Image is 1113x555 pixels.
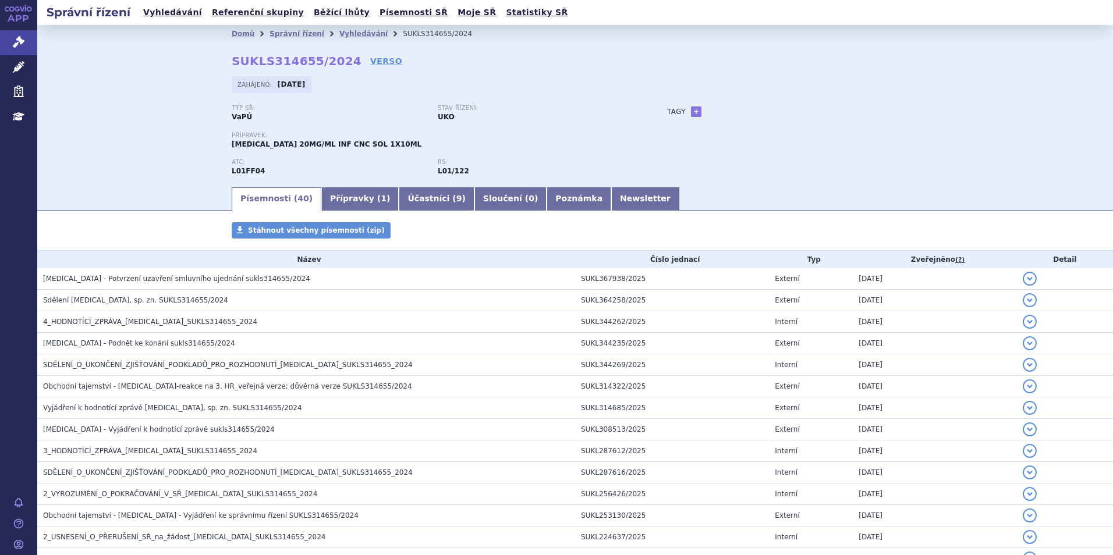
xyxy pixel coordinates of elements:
a: Vyhledávání [339,30,388,38]
strong: SUKLS314655/2024 [232,54,361,68]
button: detail [1023,336,1037,350]
span: Obchodní tajemství - Bavencio - Vyjádření ke správnímu řízení SUKLS314655/2024 [43,511,359,520]
span: Interní [775,490,797,498]
strong: AVELUMAB [232,167,265,175]
a: Písemnosti (40) [232,187,321,211]
td: SUKL344262/2025 [575,311,769,333]
span: 9 [456,194,462,203]
h3: Tagy [667,105,686,119]
span: Stáhnout všechny písemnosti (zip) [248,226,385,234]
strong: [DATE] [278,80,306,88]
p: RS: [438,159,632,166]
td: [DATE] [853,440,1016,462]
span: Interní [775,533,797,541]
p: Přípravek: [232,132,644,139]
span: Vyjádření k hodnotící zprávě BAVENCIO, sp. zn. SUKLS314655/2024 [43,404,302,412]
span: Externí [775,382,799,390]
td: [DATE] [853,505,1016,526]
button: detail [1023,358,1037,372]
td: [DATE] [853,526,1016,548]
span: Sdělení BAVENCIO, sp. zn. SUKLS314655/2024 [43,296,228,304]
span: Externí [775,425,799,433]
span: 2_VYROZUMĚNÍ_O_POKRAČOVÁNÍ_V_SŘ_BAVENCIO_SUKLS314655_2024 [43,490,317,498]
a: Referenční skupiny [208,5,307,20]
span: [MEDICAL_DATA] 20MG/ML INF CNC SOL 1X10ML [232,140,421,148]
strong: avelumab [438,167,469,175]
th: Typ [769,251,853,268]
p: Typ SŘ: [232,105,426,112]
span: Externí [775,511,799,520]
th: Název [37,251,575,268]
span: Obchodní tajemství - Bavencio-reakce na 3. HR_veřejná verze; důvěrná verze SUKLS314655/2024 [43,382,412,390]
button: detail [1023,465,1037,479]
span: Interní [775,468,797,476]
td: [DATE] [853,419,1016,440]
span: Interní [775,318,797,326]
a: Stáhnout všechny písemnosti (zip) [232,222,391,239]
td: SUKL364258/2025 [575,290,769,311]
a: Běžící lhůty [310,5,373,20]
td: SUKL287612/2025 [575,440,769,462]
span: Interní [775,361,797,369]
span: Externí [775,296,799,304]
li: SUKLS314655/2024 [403,25,487,42]
th: Číslo jednací [575,251,769,268]
span: SDĚLENÍ_O_UKONČENÍ_ZJIŠŤOVÁNÍ_PODKLADŮ_PRO_ROZHODNUTÍ_BAVENCIO_SUKLS314655_2024 [43,468,413,476]
a: + [691,106,701,117]
a: Newsletter [611,187,679,211]
span: Externí [775,275,799,283]
a: Statistiky SŘ [502,5,571,20]
td: SUKL314322/2025 [575,376,769,397]
a: Správní řízení [270,30,324,38]
p: Stav řízení: [438,105,632,112]
span: BAVENCIO - Vyjádření k hodnotící zprávě sukls314655/2024 [43,425,275,433]
h2: Správní řízení [37,4,140,20]
span: Externí [775,339,799,347]
span: 3_HODNOTÍCÍ_ZPRÁVA_BAVENCIO_SUKLS314655_2024 [43,447,257,455]
button: detail [1023,508,1037,522]
button: detail [1023,422,1037,436]
span: 2_USNESENÍ_O_PŘERUŠENÍ_SŘ_na_žádost_BAVENCIO_SUKLS314655_2024 [43,533,325,541]
td: SUKL287616/2025 [575,462,769,483]
span: Interní [775,447,797,455]
td: [DATE] [853,268,1016,290]
button: detail [1023,293,1037,307]
button: detail [1023,444,1037,458]
td: [DATE] [853,462,1016,483]
button: detail [1023,379,1037,393]
span: 1 [381,194,387,203]
td: [DATE] [853,376,1016,397]
a: Sloučení (0) [474,187,547,211]
a: Účastníci (9) [399,187,474,211]
span: 0 [529,194,534,203]
button: detail [1023,530,1037,544]
span: Externí [775,404,799,412]
a: Domů [232,30,254,38]
a: Přípravky (1) [321,187,399,211]
abbr: (?) [955,256,965,264]
button: detail [1023,315,1037,329]
td: SUKL314685/2025 [575,397,769,419]
td: [DATE] [853,290,1016,311]
td: SUKL224637/2025 [575,526,769,548]
p: ATC: [232,159,426,166]
strong: UKO [438,113,455,121]
a: Vyhledávání [140,5,205,20]
span: BAVENCIO - Potvrzení uzavření smluvního ujednání sukls314655/2024 [43,275,310,283]
td: SUKL253130/2025 [575,505,769,526]
td: SUKL344235/2025 [575,333,769,354]
th: Detail [1017,251,1113,268]
td: SUKL256426/2025 [575,483,769,505]
a: Poznámka [547,187,611,211]
strong: VaPÚ [232,113,252,121]
td: [DATE] [853,354,1016,376]
a: VERSO [370,55,402,67]
span: Zahájeno: [238,80,274,89]
td: [DATE] [853,333,1016,354]
button: detail [1023,272,1037,286]
button: detail [1023,487,1037,501]
th: Zveřejněno [853,251,1016,268]
td: SUKL367938/2025 [575,268,769,290]
span: 40 [297,194,309,203]
td: [DATE] [853,397,1016,419]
